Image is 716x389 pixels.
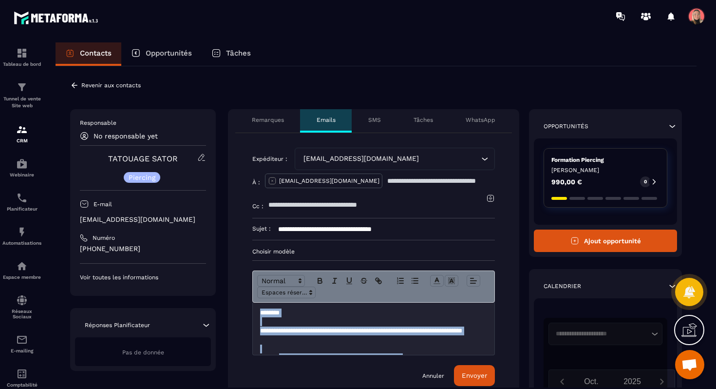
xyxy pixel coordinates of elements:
a: emailemailE-mailing [2,327,41,361]
p: Remarques [252,116,284,124]
input: Search for option [421,154,479,164]
p: Revenir aux contacts [81,82,141,89]
p: Tableau de bord [2,61,41,67]
img: automations [16,226,28,238]
p: Contacts [80,49,112,58]
a: schedulerschedulerPlanificateur [2,185,41,219]
a: social-networksocial-networkRéseaux Sociaux [2,287,41,327]
p: No responsable yet [94,132,158,140]
p: Planificateur [2,206,41,212]
a: formationformationTunnel de vente Site web [2,74,41,117]
a: automationsautomationsWebinaire [2,151,41,185]
button: Ajout opportunité [534,230,677,252]
a: automationsautomationsEspace membre [2,253,41,287]
p: SMS [368,116,381,124]
p: Sujet : [252,225,271,233]
p: Tâches [226,49,251,58]
p: Automatisations [2,240,41,246]
a: Contacts [56,42,121,66]
p: Espace membre [2,274,41,280]
p: [PHONE_NUMBER] [80,244,206,253]
img: formation [16,124,28,136]
p: À : [252,178,260,186]
span: Pas de donnée [122,349,164,356]
p: Calendrier [544,282,581,290]
p: Choisir modèle [252,248,495,255]
p: Opportunités [544,122,588,130]
p: Tâches [414,116,433,124]
a: formationformationTableau de bord [2,40,41,74]
a: Opportunités [121,42,202,66]
p: Cc : [252,202,264,210]
p: Opportunités [146,49,192,58]
button: Envoyer [454,365,495,386]
p: [EMAIL_ADDRESS][DOMAIN_NAME] [80,215,206,224]
img: social-network [16,294,28,306]
p: Responsable [80,119,206,127]
img: automations [16,158,28,170]
p: WhatsApp [466,116,495,124]
p: 0 [644,178,647,185]
img: automations [16,260,28,272]
p: Numéro [93,234,115,242]
p: Réponses Planificateur [85,321,150,329]
a: formationformationCRM [2,117,41,151]
p: Formation Piercing [551,156,659,164]
p: [EMAIL_ADDRESS][DOMAIN_NAME] [279,177,379,185]
p: CRM [2,138,41,143]
a: Annuler [422,372,444,380]
p: Piercing [129,174,155,181]
p: [PERSON_NAME] [551,166,659,174]
div: Search for option [295,148,495,170]
p: Webinaire [2,172,41,177]
p: Tunnel de vente Site web [2,96,41,109]
p: Comptabilité [2,382,41,388]
img: email [16,334,28,346]
img: logo [14,9,101,27]
p: Expéditeur : [252,155,287,163]
p: E-mailing [2,348,41,353]
div: Ouvrir le chat [675,350,704,379]
p: Voir toutes les informations [80,273,206,281]
a: automationsautomationsAutomatisations [2,219,41,253]
p: E-mail [94,200,112,208]
a: TATOUAGE SATOR [108,154,178,163]
img: scheduler [16,192,28,204]
p: 990,00 € [551,178,582,185]
img: formation [16,47,28,59]
p: Réseaux Sociaux [2,309,41,319]
a: Tâches [202,42,261,66]
img: accountant [16,368,28,380]
img: formation [16,81,28,93]
p: Emails [317,116,336,124]
span: [EMAIL_ADDRESS][DOMAIN_NAME] [301,154,421,164]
